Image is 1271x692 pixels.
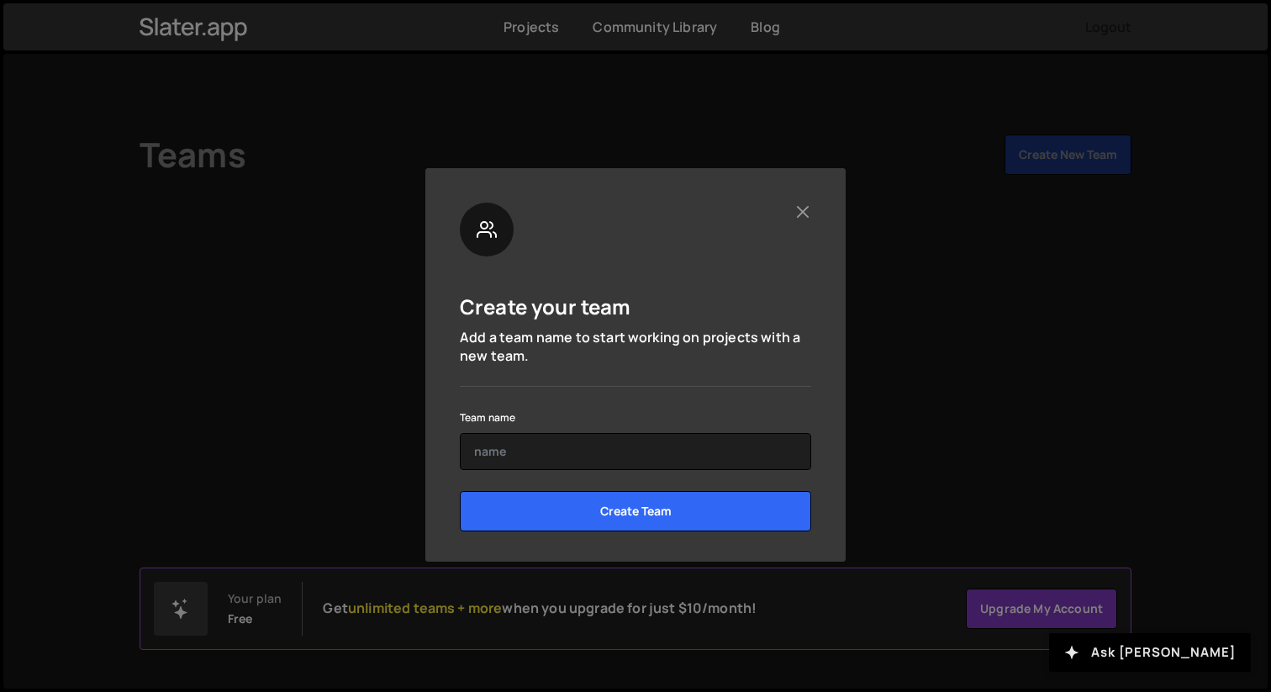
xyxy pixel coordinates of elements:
input: name [460,433,811,470]
label: Team name [460,409,515,426]
button: Ask [PERSON_NAME] [1049,633,1251,672]
h5: Create your team [460,293,631,320]
input: Create Team [460,491,811,531]
p: Add a team name to start working on projects with a new team. [460,328,811,366]
button: Close [794,203,811,220]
